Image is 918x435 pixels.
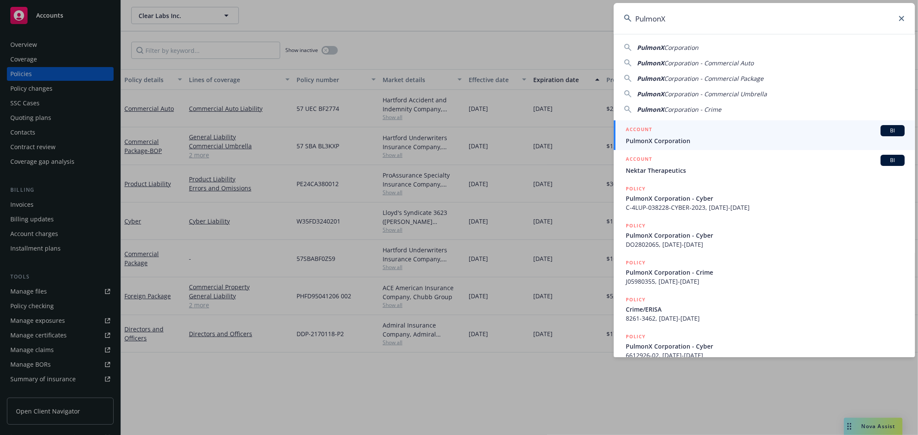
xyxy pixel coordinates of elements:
[626,314,905,323] span: 8261-3462, [DATE]-[DATE]
[664,90,767,98] span: Corporation - Commercial Umbrella
[664,74,763,83] span: Corporation - Commercial Package
[614,3,915,34] input: Search...
[884,127,901,135] span: BI
[626,305,905,314] span: Crime/ERISA
[626,332,646,341] h5: POLICY
[614,328,915,365] a: POLICYPulmonX Corporation - Cyber6612926-02, [DATE]-[DATE]
[626,194,905,203] span: PulmonX Corporation - Cyber
[626,136,905,145] span: PulmonX Corporation
[626,203,905,212] span: C-4LUP-038228-CYBER-2023, [DATE]-[DATE]
[614,120,915,150] a: ACCOUNTBIPulmonX Corporation
[664,43,699,52] span: Corporation
[626,231,905,240] span: PulmonX Corporation - Cyber
[664,59,754,67] span: Corporation - Commercial Auto
[637,43,664,52] span: PulmonX
[626,268,905,277] span: PulmonX Corporation - Crime
[614,291,915,328] a: POLICYCrime/ERISA8261-3462, [DATE]-[DATE]
[637,59,664,67] span: PulmonX
[626,155,652,165] h5: ACCOUNT
[626,295,646,304] h5: POLICY
[626,277,905,286] span: J05980355, [DATE]-[DATE]
[614,150,915,180] a: ACCOUNTBINektar Therapeutics
[884,156,901,164] span: BI
[626,166,905,175] span: Nektar Therapeutics
[626,221,646,230] h5: POLICY
[637,105,664,113] span: PulmonX
[626,125,652,135] h5: ACCOUNT
[614,180,915,217] a: POLICYPulmonX Corporation - CyberC-4LUP-038228-CYBER-2023, [DATE]-[DATE]
[626,258,646,267] h5: POLICY
[626,342,905,351] span: PulmonX Corporation - Cyber
[637,74,664,83] span: PulmonX
[637,90,664,98] span: PulmonX
[626,351,905,360] span: 6612926-02, [DATE]-[DATE]
[614,254,915,291] a: POLICYPulmonX Corporation - CrimeJ05980355, [DATE]-[DATE]
[614,217,915,254] a: POLICYPulmonX Corporation - CyberDO2802065, [DATE]-[DATE]
[626,240,905,249] span: DO2802065, [DATE]-[DATE]
[626,184,646,193] h5: POLICY
[664,105,721,113] span: Corporation - Crime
